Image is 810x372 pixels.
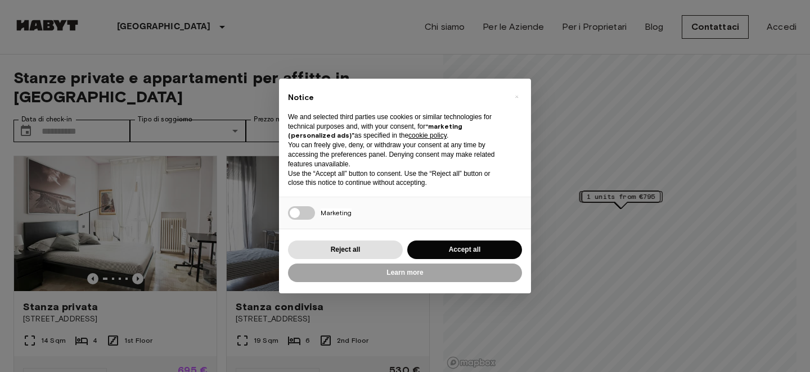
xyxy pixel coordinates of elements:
button: Accept all [407,241,522,259]
strong: “marketing (personalized ads)” [288,122,462,140]
p: Use the “Accept all” button to consent. Use the “Reject all” button or close this notice to conti... [288,169,504,188]
span: × [515,90,519,103]
p: You can freely give, deny, or withdraw your consent at any time by accessing the preferences pane... [288,140,504,169]
button: Close this notice [507,88,525,106]
span: Marketing [321,208,352,217]
a: cookie policy [408,131,447,139]
p: We and selected third parties use cookies or similar technologies for technical purposes and, wit... [288,112,504,140]
button: Reject all [288,241,403,259]
h2: Notice [288,92,504,103]
button: Learn more [288,264,522,282]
